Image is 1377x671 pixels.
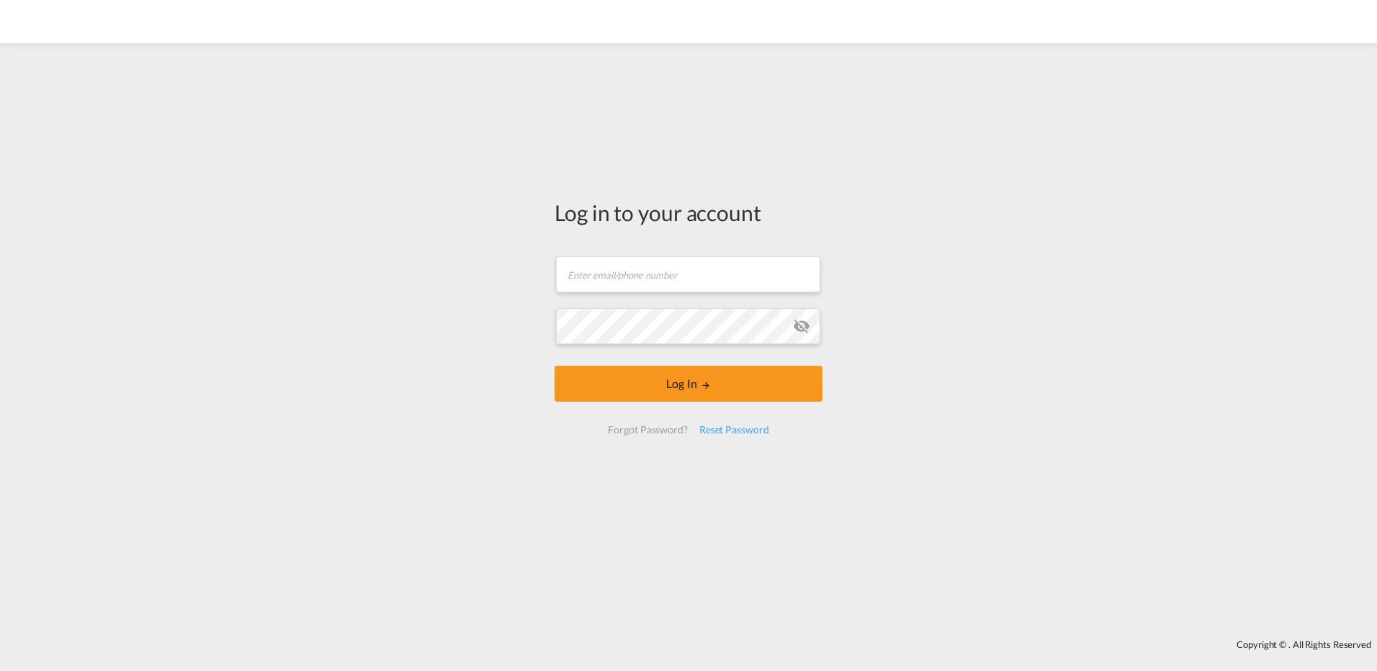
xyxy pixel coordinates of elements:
md-icon: icon-eye-off [793,318,810,335]
div: Reset Password [694,417,775,443]
div: Forgot Password? [602,417,693,443]
div: Log in to your account [555,197,822,228]
input: Enter email/phone number [556,256,820,292]
button: LOGIN [555,366,822,402]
